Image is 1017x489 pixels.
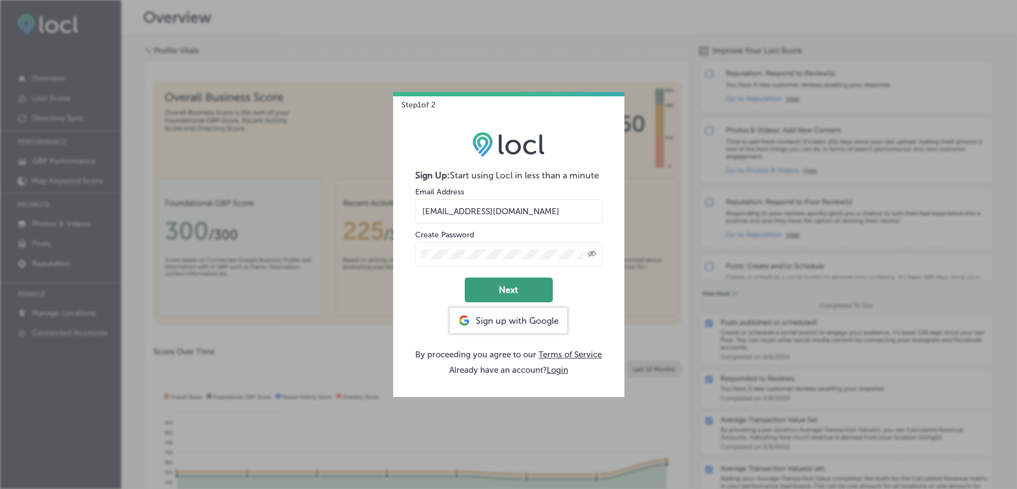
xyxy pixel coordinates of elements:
p: By proceeding you agree to our [415,350,602,360]
img: LOCL logo [472,132,545,157]
button: Login [547,365,568,375]
div: Sign up with Google [450,308,567,333]
button: Next [465,278,553,302]
span: Start using Locl in less than a minute [450,170,599,181]
p: Step 1 of 2 [393,92,436,110]
span: Toggle password visibility [588,249,596,259]
label: Email Address [415,187,464,197]
strong: Sign Up: [415,170,450,181]
p: Already have an account? [415,365,602,375]
a: Terms of Service [539,350,602,360]
label: Create Password [415,230,474,240]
